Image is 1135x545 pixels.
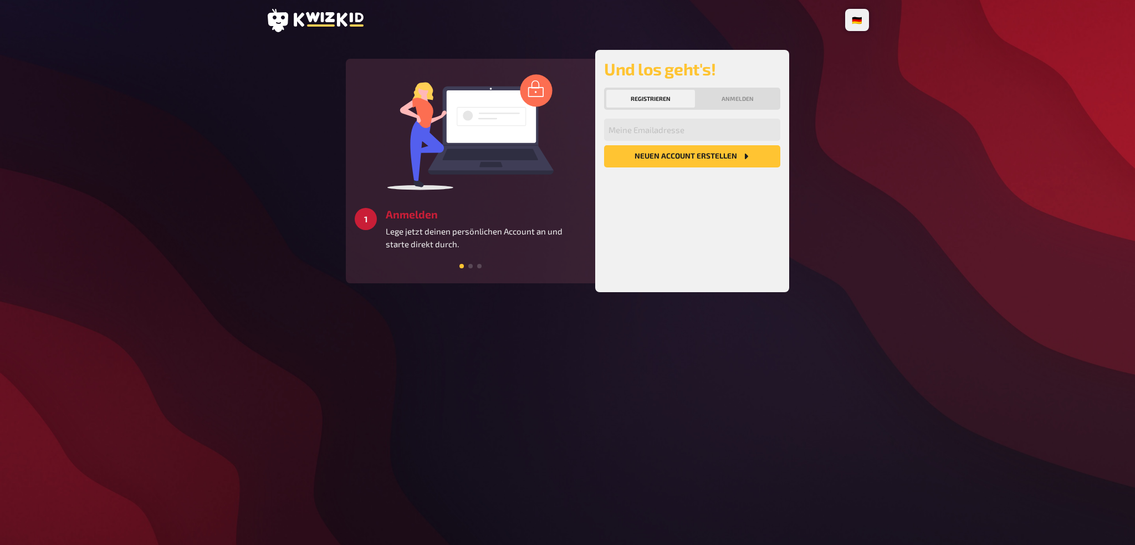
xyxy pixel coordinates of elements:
[387,74,554,190] img: log in
[847,11,867,29] li: 🇩🇪
[697,90,778,108] button: Anmelden
[604,145,780,167] button: Neuen Account Erstellen
[386,225,586,250] p: Lege jetzt deinen persönlichen Account an und starte direkt durch.
[386,208,586,221] h3: Anmelden
[355,208,377,230] div: 1
[604,119,780,141] input: Meine Emailadresse
[604,59,780,79] h2: Und los geht's!
[606,90,695,108] button: Registrieren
